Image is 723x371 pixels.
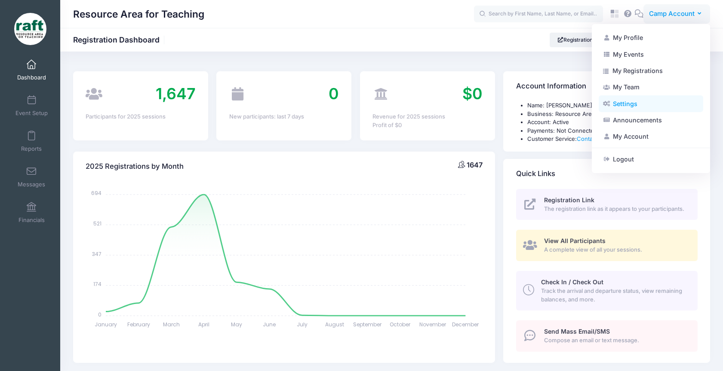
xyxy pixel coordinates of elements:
tspan: 0 [98,311,102,318]
a: My Profile [599,30,703,46]
button: Camp Account [643,4,710,24]
span: Track the arrival and departure status, view remaining balances, and more. [541,287,688,304]
img: Resource Area for Teaching [14,13,46,45]
span: The registration link as it appears to your participants. [544,205,688,213]
a: Announcements [599,112,703,128]
tspan: July [297,321,308,328]
li: Account: Active [527,118,698,127]
div: Participants for 2025 sessions [86,113,195,121]
li: Name: [PERSON_NAME] [527,101,698,110]
a: Messages [11,162,52,192]
a: Financials [11,198,52,228]
h4: Account Information [516,74,586,99]
a: Check In / Check Out Track the arrival and departure status, view remaining balances, and more. [516,271,698,310]
span: Compose an email or text message. [544,336,688,345]
h4: 2025 Registrations by Month [86,155,184,179]
tspan: June [263,321,276,328]
li: Customer Service: [527,135,698,143]
tspan: 521 [93,220,102,227]
tspan: August [325,321,344,328]
a: Registration Link [550,33,612,47]
a: My Registrations [599,63,703,79]
tspan: March [163,321,180,328]
a: Reports [11,126,52,156]
a: Event Setup [11,91,52,121]
tspan: January [95,321,117,328]
span: 0 [329,84,339,103]
span: Dashboard [17,74,46,81]
span: View All Participants [544,237,606,244]
tspan: 174 [93,280,102,288]
span: Messages [18,181,45,188]
span: Camp Account [649,9,695,18]
tspan: 347 [92,250,102,258]
li: Payments: Not Connected [527,127,698,135]
tspan: December [452,321,480,328]
tspan: November [420,321,447,328]
a: View All Participants A complete view of all your sessions. [516,230,698,261]
li: Business: Resource Area for Teaching [527,110,698,119]
span: Send Mass Email/SMS [544,328,610,335]
span: Check In / Check Out [541,278,603,286]
h4: Quick Links [516,161,555,186]
a: Send Mass Email/SMS Compose an email or text message. [516,320,698,352]
a: My Account [599,128,703,145]
h1: Resource Area for Teaching [73,4,204,24]
input: Search by First Name, Last Name, or Email... [474,6,603,23]
span: A complete view of all your sessions. [544,246,688,254]
a: My Events [599,46,703,62]
span: Registration Link [544,196,594,204]
tspan: 694 [91,190,102,197]
a: Dashboard [11,55,52,85]
a: My Team [599,79,703,95]
span: $0 [462,84,483,103]
tspan: April [198,321,209,328]
a: Settings [599,95,703,112]
tspan: February [127,321,150,328]
span: Financials [18,216,45,224]
tspan: September [353,321,382,328]
span: Event Setup [15,109,48,117]
h1: Registration Dashboard [73,35,167,44]
div: New participants: last 7 days [229,113,339,121]
div: Revenue for 2025 sessions Profit of $0 [372,113,482,129]
tspan: October [390,321,411,328]
span: 1,647 [156,84,196,103]
a: Logout [599,151,703,167]
span: Reports [21,145,42,152]
span: 1647 [467,161,483,169]
tspan: May [231,321,242,328]
a: Registration Link The registration link as it appears to your participants. [516,189,698,220]
a: Contact Us [577,135,606,142]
